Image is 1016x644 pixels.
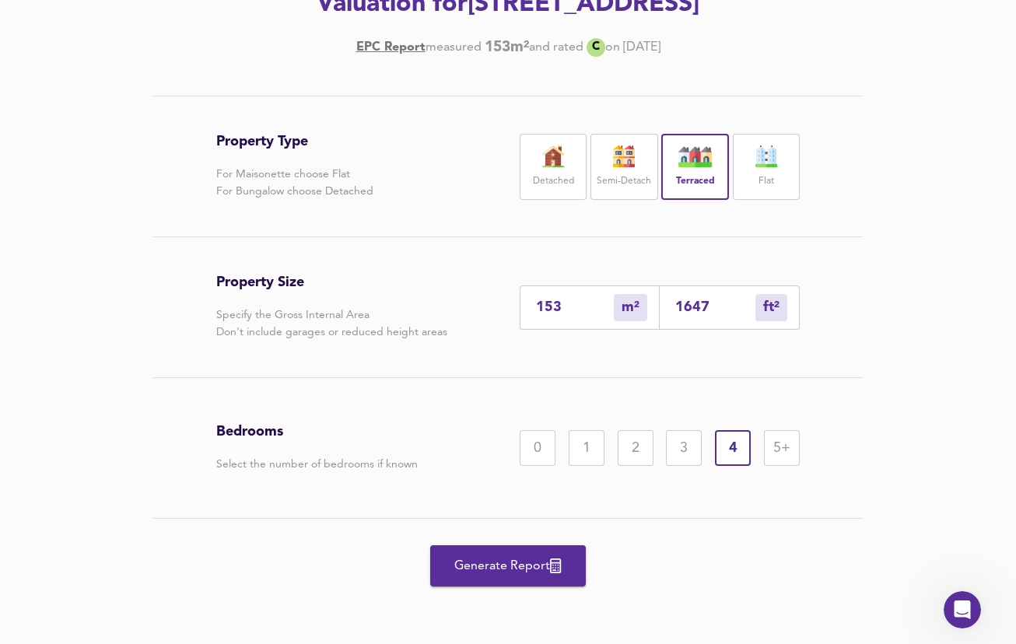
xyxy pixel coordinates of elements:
p: For Maisonette choose Flat For Bungalow choose Detached [216,166,373,200]
div: 4 [715,430,751,466]
div: and rated [529,39,583,56]
div: Learn the Basics [22,60,289,88]
div: on [605,39,620,56]
span: Generate Report [446,555,570,577]
input: Enter sqm [536,299,614,316]
div: measured [426,39,482,56]
div: 3 [666,430,702,466]
b: 153 m² [485,39,529,56]
img: flat-icon [747,145,786,167]
span: Tasks [243,524,276,535]
button: Generate Report [430,545,586,586]
div: Run a Property Search [60,286,264,302]
div: New Valuation [60,469,271,513]
div: 1 [569,430,604,466]
div: m² [755,294,787,321]
p: 2 of 4 done [16,161,78,177]
p: Select the number of bedrooms if known [216,456,418,473]
div: Generate a Valuation Report [60,345,264,361]
img: house-icon [534,145,573,167]
div: Detached [520,134,587,200]
div: [DATE] [356,38,660,57]
h3: Property Type [216,133,373,150]
span: Home [36,524,68,535]
button: Tasks [208,485,311,548]
span: Messages [129,524,183,535]
button: Messages [103,485,207,548]
div: 0 [520,430,555,466]
div: Run a Property Search [29,281,282,306]
div: m² [614,294,647,321]
label: Detached [533,172,574,191]
div: 2 [618,430,653,466]
div: Close [273,6,301,34]
a: New Valuation [60,481,173,513]
img: house-icon [604,145,643,167]
h1: Tasks [132,7,182,33]
div: 3Generate a Valuation Report [29,340,282,365]
input: Sqft [675,299,755,316]
div: C [587,38,605,57]
label: Flat [758,172,774,191]
a: EPC Report [356,39,426,56]
div: Get the most out of [PERSON_NAME] by making sure you've seen all the best features. [22,88,289,144]
img: house-icon [676,145,715,167]
label: Terraced [676,172,715,191]
h3: Property Size [216,274,447,291]
h3: Bedrooms [216,423,418,440]
div: Semi-Detach [590,134,657,200]
iframe: Intercom live chat [944,591,981,628]
div: 5+ [764,430,800,466]
p: Specify the Gross Internal Area Don't include garages or reduced height areas [216,306,447,341]
div: Understand Land Values [60,227,264,243]
p: About 2 minutes left [184,161,296,177]
label: Semi-Detach [597,172,651,191]
div: Flat [733,134,800,200]
div: Understand Land Values [29,222,282,247]
div: Terraced [661,134,728,200]
div: Start with the property's postcode, then enter or confirm it's type and size. You'll get a fair p... [60,371,271,469]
